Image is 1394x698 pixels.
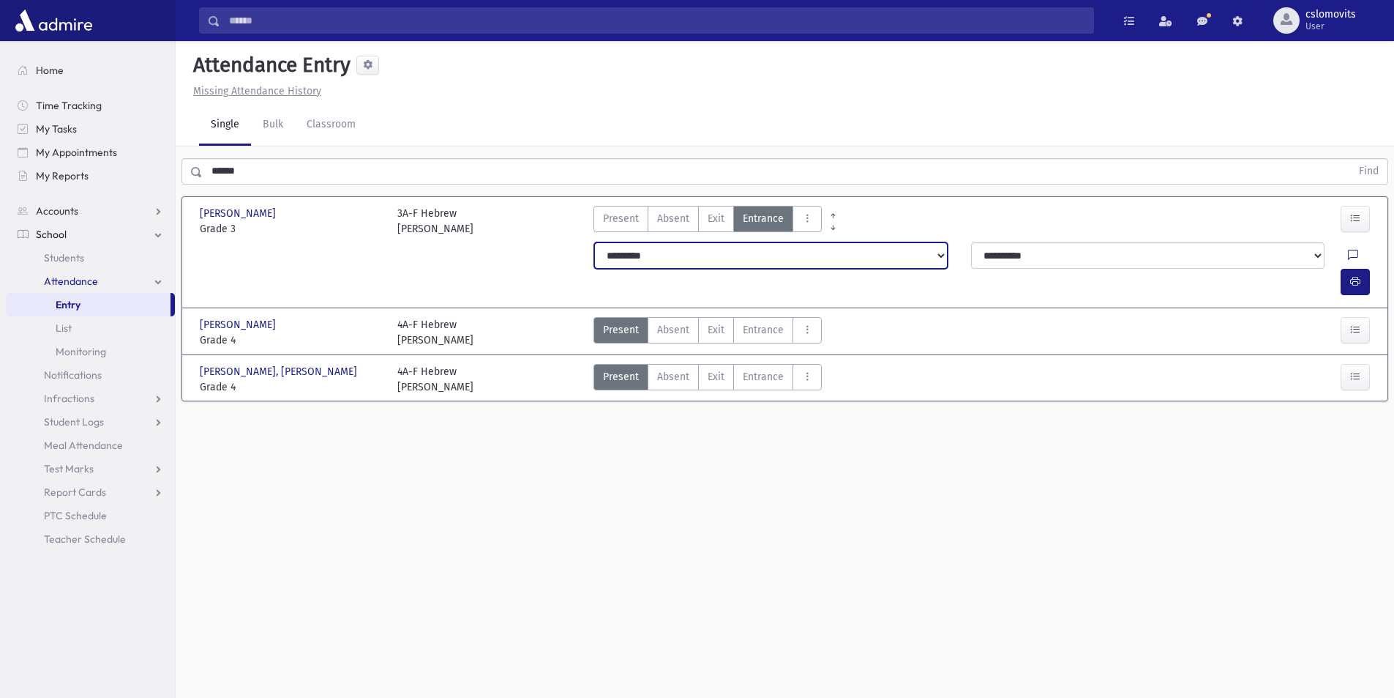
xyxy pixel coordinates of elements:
[6,363,175,387] a: Notifications
[6,340,175,363] a: Monitoring
[56,322,72,335] span: List
[36,169,89,182] span: My Reports
[220,7,1093,34] input: Search
[44,251,84,264] span: Students
[6,293,170,316] a: Entry
[295,105,367,146] a: Classroom
[6,59,175,82] a: Home
[1305,9,1356,21] span: cslomovits
[44,532,126,546] span: Teacher Schedule
[251,105,295,146] a: Bulk
[44,275,98,288] span: Attendance
[36,99,102,112] span: Time Tracking
[200,333,383,348] span: Grade 4
[1350,159,1387,184] button: Find
[200,221,383,237] span: Grade 3
[657,211,689,226] span: Absent
[200,317,279,333] span: [PERSON_NAME]
[743,211,784,226] span: Entrance
[6,223,175,246] a: School
[6,504,175,527] a: PTC Schedule
[6,457,175,480] a: Test Marks
[6,387,175,410] a: Infractions
[6,141,175,164] a: My Appointments
[200,364,360,379] span: [PERSON_NAME], [PERSON_NAME]
[708,369,724,385] span: Exit
[6,164,175,188] a: My Reports
[36,228,67,241] span: School
[603,369,639,385] span: Present
[603,322,639,338] span: Present
[657,369,689,385] span: Absent
[397,317,473,348] div: 4A-F Hebrew [PERSON_NAME]
[44,509,107,522] span: PTC Schedule
[36,122,77,135] span: My Tasks
[743,322,784,338] span: Entrance
[6,316,175,340] a: List
[199,105,251,146] a: Single
[200,379,383,395] span: Grade 4
[44,439,123,452] span: Meal Attendance
[6,199,175,223] a: Accounts
[6,94,175,117] a: Time Tracking
[36,64,64,77] span: Home
[6,480,175,504] a: Report Cards
[36,146,117,159] span: My Appointments
[56,345,106,358] span: Monitoring
[187,53,351,78] h5: Attendance Entry
[6,117,175,141] a: My Tasks
[36,204,78,218] span: Accounts
[44,392,94,405] span: Infractions
[397,364,473,395] div: 4A-F Hebrew [PERSON_NAME]
[593,364,822,395] div: AttTypes
[44,462,94,475] span: Test Marks
[56,298,80,311] span: Entry
[6,270,175,293] a: Attendance
[657,322,689,338] span: Absent
[743,369,784,385] span: Entrance
[593,206,822,237] div: AttTypes
[44,486,106,499] span: Report Cards
[44,368,102,382] span: Notifications
[397,206,473,237] div: 3A-F Hebrew [PERSON_NAME]
[193,85,321,97] u: Missing Attendance History
[708,322,724,338] span: Exit
[6,246,175,270] a: Students
[603,211,639,226] span: Present
[6,527,175,551] a: Teacher Schedule
[44,415,104,428] span: Student Logs
[12,6,96,35] img: AdmirePro
[6,410,175,434] a: Student Logs
[593,317,822,348] div: AttTypes
[708,211,724,226] span: Exit
[200,206,279,221] span: [PERSON_NAME]
[6,434,175,457] a: Meal Attendance
[187,85,321,97] a: Missing Attendance History
[1305,21,1356,32] span: User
